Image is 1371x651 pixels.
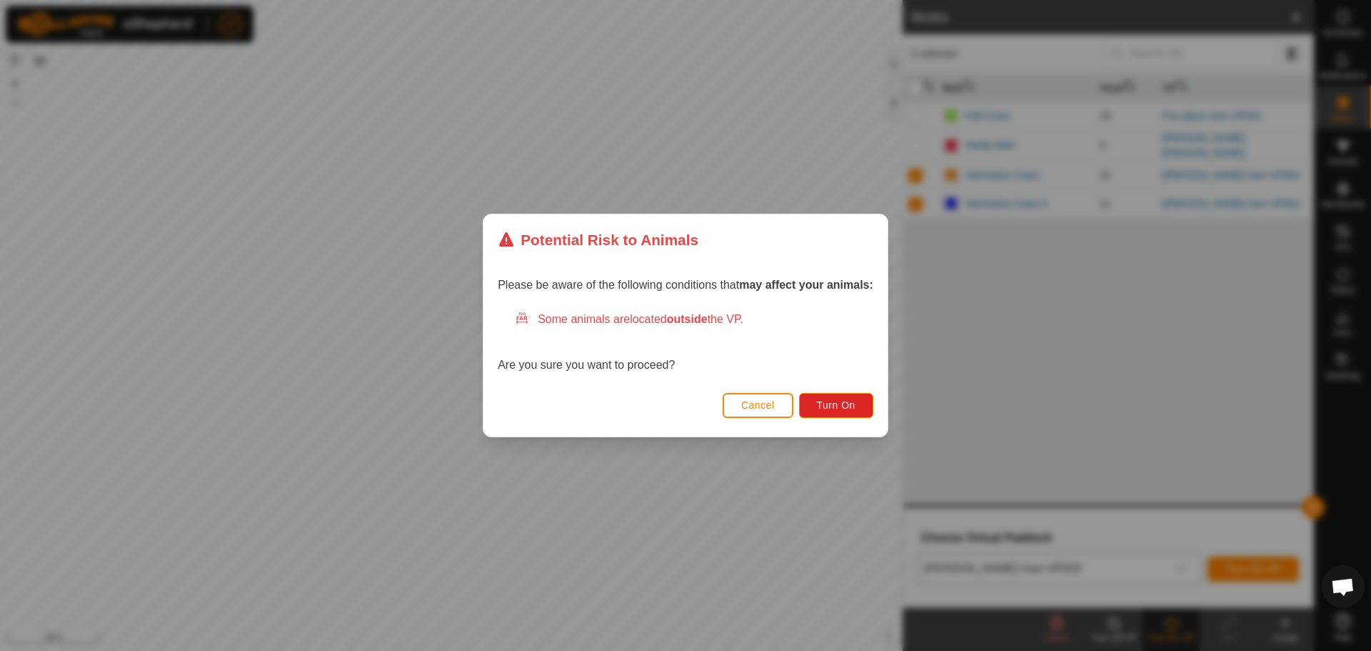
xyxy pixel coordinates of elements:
div: Are you sure you want to proceed? [498,311,873,374]
span: Please be aware of the following conditions that [498,279,873,291]
span: Cancel [741,399,775,411]
div: Some animals are [515,311,873,328]
div: Potential Risk to Animals [498,229,698,251]
div: Open chat [1322,565,1365,608]
strong: outside [667,313,708,325]
button: Cancel [723,393,793,418]
span: Turn On [817,399,855,411]
button: Turn On [799,393,873,418]
span: located the VP. [630,313,743,325]
strong: may affect your animals: [739,279,873,291]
